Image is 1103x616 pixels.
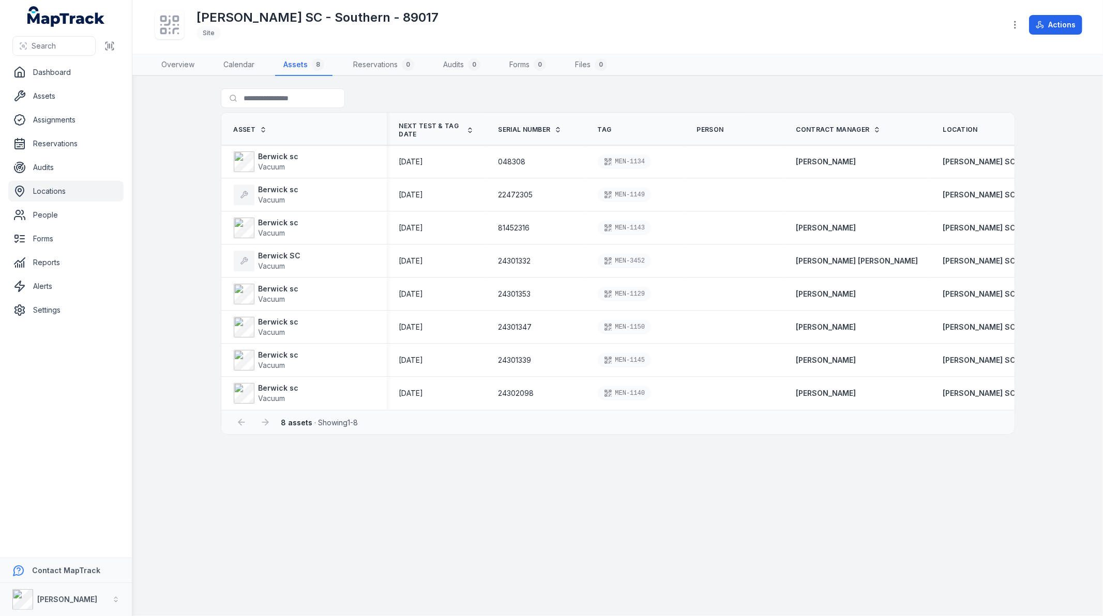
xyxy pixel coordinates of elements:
[796,223,856,233] a: [PERSON_NAME]
[943,223,1089,232] span: [PERSON_NAME] SC - Southern - 89017
[399,157,424,166] span: [DATE]
[399,190,424,200] time: 2/12/2026, 11:00:00 AM
[399,256,424,265] span: [DATE]
[259,295,285,303] span: Vacuum
[259,261,285,270] span: Vacuum
[498,388,534,398] span: 24302098
[399,389,424,397] span: [DATE]
[943,322,1089,331] span: [PERSON_NAME] SC - Southern - 89017
[234,126,267,134] a: Asset
[234,218,299,238] a: Berwick scVacuum
[8,276,124,297] a: Alerts
[796,322,856,332] a: [PERSON_NAME]
[943,322,1089,332] a: [PERSON_NAME] SC - Southern - 89017
[943,355,1089,365] a: [PERSON_NAME] SC - Southern - 89017
[598,126,612,134] span: Tag
[259,228,285,237] span: Vacuum
[435,54,489,76] a: Audits0
[234,284,299,304] a: Berwick scVacuum
[501,54,554,76] a: Forms0
[796,355,856,365] a: [PERSON_NAME]
[8,62,124,83] a: Dashboard
[796,157,856,167] a: [PERSON_NAME]
[234,383,299,404] a: Berwick scVacuum
[312,58,324,71] div: 8
[8,86,124,106] a: Assets
[796,256,918,266] a: [PERSON_NAME] [PERSON_NAME]
[498,190,533,200] span: 22472305
[498,322,532,332] span: 24301347
[259,328,285,336] span: Vacuum
[943,256,1089,266] a: [PERSON_NAME] SC - Southern - 89017
[598,287,652,301] div: MEN-1129
[259,195,285,204] span: Vacuum
[399,157,424,167] time: 2/12/2026, 12:00:00 AM
[259,218,299,228] strong: Berwick sc
[697,126,724,134] span: Person
[796,388,856,398] a: [PERSON_NAME]
[943,190,1089,199] span: [PERSON_NAME] SC - Southern - 89017
[12,36,96,56] button: Search
[943,356,1089,364] span: [PERSON_NAME] SC - Southern - 89017
[399,256,424,266] time: 2/12/2026, 10:00:00 AM
[468,58,480,71] div: 0
[1029,15,1082,35] button: Actions
[399,289,424,299] time: 2/12/2026, 10:00:00 AM
[259,394,285,403] span: Vacuum
[215,54,263,76] a: Calendar
[598,155,652,169] div: MEN-1134
[275,54,333,76] a: Assets8
[32,566,100,575] strong: Contact MapTrack
[498,256,531,266] span: 24301332
[498,289,531,299] span: 24301353
[943,389,1089,397] span: [PERSON_NAME] SC - Southern - 89017
[259,317,299,327] strong: Berwick sc
[259,184,299,195] strong: Berwick sc
[399,122,462,138] span: Next test & tag date
[498,355,532,365] span: 24301339
[399,223,424,232] span: [DATE]
[399,289,424,298] span: [DATE]
[8,205,124,225] a: People
[534,58,546,71] div: 0
[27,6,105,27] a: MapTrack
[796,289,856,299] strong: [PERSON_NAME]
[943,126,978,134] span: Location
[197,26,221,40] div: Site
[153,54,203,76] a: Overview
[943,190,1089,200] a: [PERSON_NAME] SC - Southern - 89017
[259,284,299,294] strong: Berwick sc
[598,320,652,334] div: MEN-1150
[8,181,124,202] a: Locations
[234,126,256,134] span: Asset
[399,223,424,233] time: 2/12/2026, 11:00:00 AM
[498,126,562,134] a: Serial Number
[402,58,414,71] div: 0
[8,228,124,249] a: Forms
[796,126,881,134] a: Contract Manager
[399,190,424,199] span: [DATE]
[498,223,530,233] span: 81452316
[37,595,97,604] strong: [PERSON_NAME]
[345,54,422,76] a: Reservations0
[399,122,474,138] a: Next test & tag date
[259,251,301,261] strong: Berwick SC
[399,356,424,364] span: [DATE]
[598,353,652,367] div: MEN-1145
[595,58,607,71] div: 0
[234,317,299,337] a: Berwick scVacuum
[259,151,299,162] strong: Berwick sc
[567,54,615,76] a: Files0
[796,126,870,134] span: Contract Manager
[234,151,299,172] a: Berwick scVacuum
[8,110,124,130] a: Assignments
[259,162,285,171] span: Vacuum
[234,251,301,271] a: Berwick SCVacuum
[281,418,313,427] strong: 8 assets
